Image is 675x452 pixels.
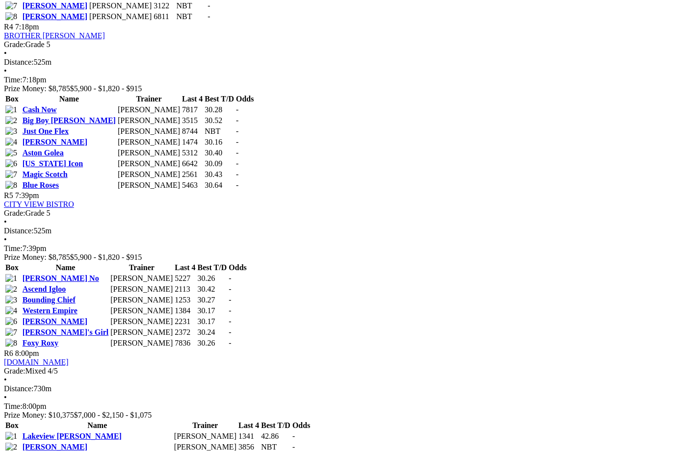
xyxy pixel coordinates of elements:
[4,23,13,31] span: R4
[23,296,76,304] a: Bounding Chief
[174,431,237,441] td: [PERSON_NAME]
[23,285,66,293] a: Ascend Igloo
[5,181,17,190] img: 8
[4,191,13,200] span: R5
[4,393,7,402] span: •
[23,339,58,347] a: Foxy Roxy
[153,12,175,22] td: 6811
[182,94,203,104] th: Last 4
[5,116,17,125] img: 2
[4,209,26,217] span: Grade:
[153,1,175,11] td: 3122
[4,244,671,253] div: 7:39pm
[110,338,173,348] td: [PERSON_NAME]
[23,170,68,178] a: Magic Scotch
[5,149,17,157] img: 5
[5,274,17,283] img: 1
[5,306,17,315] img: 4
[117,180,181,190] td: [PERSON_NAME]
[229,285,231,293] span: -
[176,1,206,11] td: NBT
[236,116,238,125] span: -
[229,296,231,304] span: -
[4,40,26,49] span: Grade:
[236,170,238,178] span: -
[236,138,238,146] span: -
[197,263,228,273] th: Best T/D
[174,306,196,316] td: 1384
[4,200,74,208] a: CITY VIEW BISTRO
[22,94,116,104] th: Name
[174,338,196,348] td: 7836
[4,244,23,252] span: Time:
[5,285,17,294] img: 2
[197,338,228,348] td: 30.26
[182,159,203,169] td: 6642
[23,149,64,157] a: Aston Golea
[236,159,238,168] span: -
[23,138,87,146] a: [PERSON_NAME]
[117,94,181,104] th: Trainer
[4,235,7,244] span: •
[236,127,238,135] span: -
[117,126,181,136] td: [PERSON_NAME]
[117,148,181,158] td: [PERSON_NAME]
[5,339,17,348] img: 8
[174,284,196,294] td: 2113
[182,148,203,158] td: 5312
[5,432,17,441] img: 1
[182,137,203,147] td: 1474
[4,209,671,218] div: Grade 5
[229,306,231,315] span: -
[5,170,17,179] img: 7
[117,105,181,115] td: [PERSON_NAME]
[182,116,203,126] td: 3515
[229,328,231,336] span: -
[23,159,83,168] a: [US_STATE] Icon
[197,274,228,283] td: 30.26
[117,137,181,147] td: [PERSON_NAME]
[5,296,17,304] img: 3
[4,402,671,411] div: 8:00pm
[23,306,78,315] a: Western Empire
[70,253,142,261] span: $5,900 - $1,820 - $915
[174,327,196,337] td: 2372
[204,170,234,179] td: 30.43
[4,218,7,226] span: •
[292,421,311,430] th: Odds
[4,67,7,75] span: •
[197,295,228,305] td: 30.27
[110,306,173,316] td: [PERSON_NAME]
[89,1,152,11] td: [PERSON_NAME]
[174,317,196,326] td: 2231
[23,317,87,326] a: [PERSON_NAME]
[174,421,237,430] th: Trainer
[182,105,203,115] td: 7817
[235,94,254,104] th: Odds
[4,402,23,410] span: Time:
[4,58,671,67] div: 525m
[197,317,228,326] td: 30.17
[4,84,671,93] div: Prize Money: $8,785
[182,126,203,136] td: 8744
[174,274,196,283] td: 5227
[260,431,291,441] td: 42.86
[228,263,247,273] th: Odds
[117,170,181,179] td: [PERSON_NAME]
[238,421,260,430] th: Last 4
[4,411,671,420] div: Prize Money: $10,375
[204,116,234,126] td: 30.52
[89,12,152,22] td: [PERSON_NAME]
[236,181,238,189] span: -
[5,421,19,429] span: Box
[23,181,59,189] a: Blue Roses
[110,274,173,283] td: [PERSON_NAME]
[5,105,17,114] img: 1
[204,137,234,147] td: 30.16
[4,384,671,393] div: 730m
[5,127,17,136] img: 3
[23,116,116,125] a: Big Boy [PERSON_NAME]
[4,253,671,262] div: Prize Money: $8,785
[117,159,181,169] td: [PERSON_NAME]
[197,284,228,294] td: 30.42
